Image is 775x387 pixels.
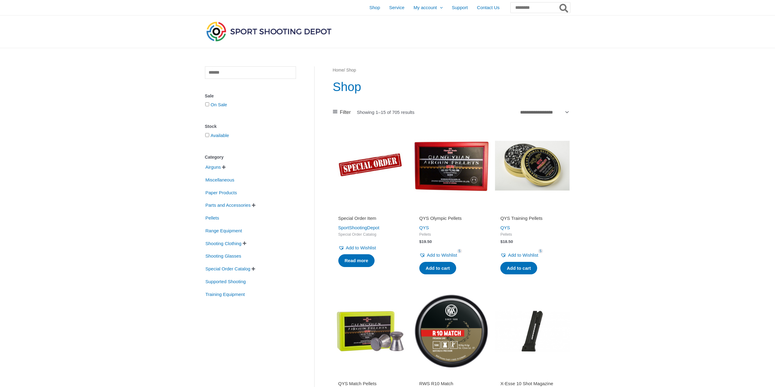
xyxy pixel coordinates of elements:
[500,381,564,387] h2: X-Esse 10 Shot Magazine
[414,294,489,368] img: RWS R10 Match
[333,66,570,74] nav: Breadcrumb
[205,264,251,274] span: Special Order Catalog
[338,207,402,214] iframe: Customer reviews powered by Trustpilot
[205,266,251,271] a: Special Order Catalog
[205,240,242,245] a: Shooting Clothing
[333,294,408,368] img: QYS Match Pellets
[338,372,402,379] iframe: Customer reviews powered by Trustpilot
[205,215,220,220] a: Pellets
[414,128,489,203] img: QYS Olympic Pellets
[205,177,235,182] a: Miscellaneous
[508,252,538,258] span: Add to Wishlist
[205,189,238,195] a: Paper Products
[357,110,414,114] p: Showing 1–15 of 705 results
[243,241,246,245] span: 
[500,262,537,275] a: Add to cart: “QYS Training Pellets”
[211,133,229,138] a: Available
[340,108,351,117] span: Filter
[205,188,238,198] span: Paper Products
[346,245,376,250] span: Add to Wishlist
[338,225,379,230] a: SportShootingDepot
[205,251,242,261] span: Shooting Glasses
[500,225,510,230] a: QYS
[205,276,247,287] span: Supported Shooting
[427,252,457,258] span: Add to Wishlist
[500,239,513,244] bdi: 18.50
[333,68,344,72] a: Home
[205,289,246,300] span: Training Equipment
[205,153,296,162] div: Category
[205,92,296,100] div: Sale
[252,267,255,271] span: 
[500,239,503,244] span: $
[205,213,220,223] span: Pellets
[205,291,246,296] a: Training Equipment
[205,238,242,249] span: Shooting Clothing
[419,239,432,244] bdi: 19.50
[333,128,408,203] img: Special Order Item
[205,122,296,131] div: Stock
[457,249,462,253] span: 5
[419,239,422,244] span: $
[419,232,483,237] span: Pellets
[538,249,543,253] span: 5
[419,207,483,214] iframe: Customer reviews powered by Trustpilot
[205,20,333,43] img: Sport Shooting Depot
[205,253,242,258] a: Shooting Glasses
[338,215,402,221] h2: Special Order Item
[518,107,570,117] select: Shop order
[500,372,564,379] iframe: Customer reviews powered by Trustpilot
[419,215,483,223] a: QYS Olympic Pellets
[500,215,564,223] a: QYS Training Pellets
[338,244,376,252] a: Add to Wishlist
[338,254,375,267] a: Read more about “Special Order Item”
[252,203,255,207] span: 
[205,228,243,233] a: Range Equipment
[419,251,457,259] a: Add to Wishlist
[419,225,429,230] a: QYS
[419,262,456,275] a: Add to cart: “QYS Olympic Pellets”
[338,381,402,387] h2: QYS Match Pellets
[338,232,402,237] span: Special Order Catalog
[495,128,570,203] img: QYS Training Pellets
[338,215,402,223] a: Special Order Item
[495,294,570,368] img: X-Esse 10 Shot Magazine
[205,202,251,207] a: Parts and Accessories
[222,165,226,169] span: 
[500,232,564,237] span: Pellets
[333,108,351,117] a: Filter
[333,78,570,95] h1: Shop
[419,381,483,387] h2: RWS R10 Match
[558,2,570,13] button: Search
[205,279,247,284] a: Supported Shooting
[205,102,209,106] input: On Sale
[419,215,483,221] h2: QYS Olympic Pellets
[205,200,251,210] span: Parts and Accessories
[419,372,483,379] iframe: Customer reviews powered by Trustpilot
[211,102,227,107] a: On Sale
[205,164,222,169] a: Airguns
[205,162,222,172] span: Airguns
[500,251,538,259] a: Add to Wishlist
[500,215,564,221] h2: QYS Training Pellets
[205,226,243,236] span: Range Equipment
[500,207,564,214] iframe: Customer reviews powered by Trustpilot
[205,133,209,137] input: Available
[205,175,235,185] span: Miscellaneous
